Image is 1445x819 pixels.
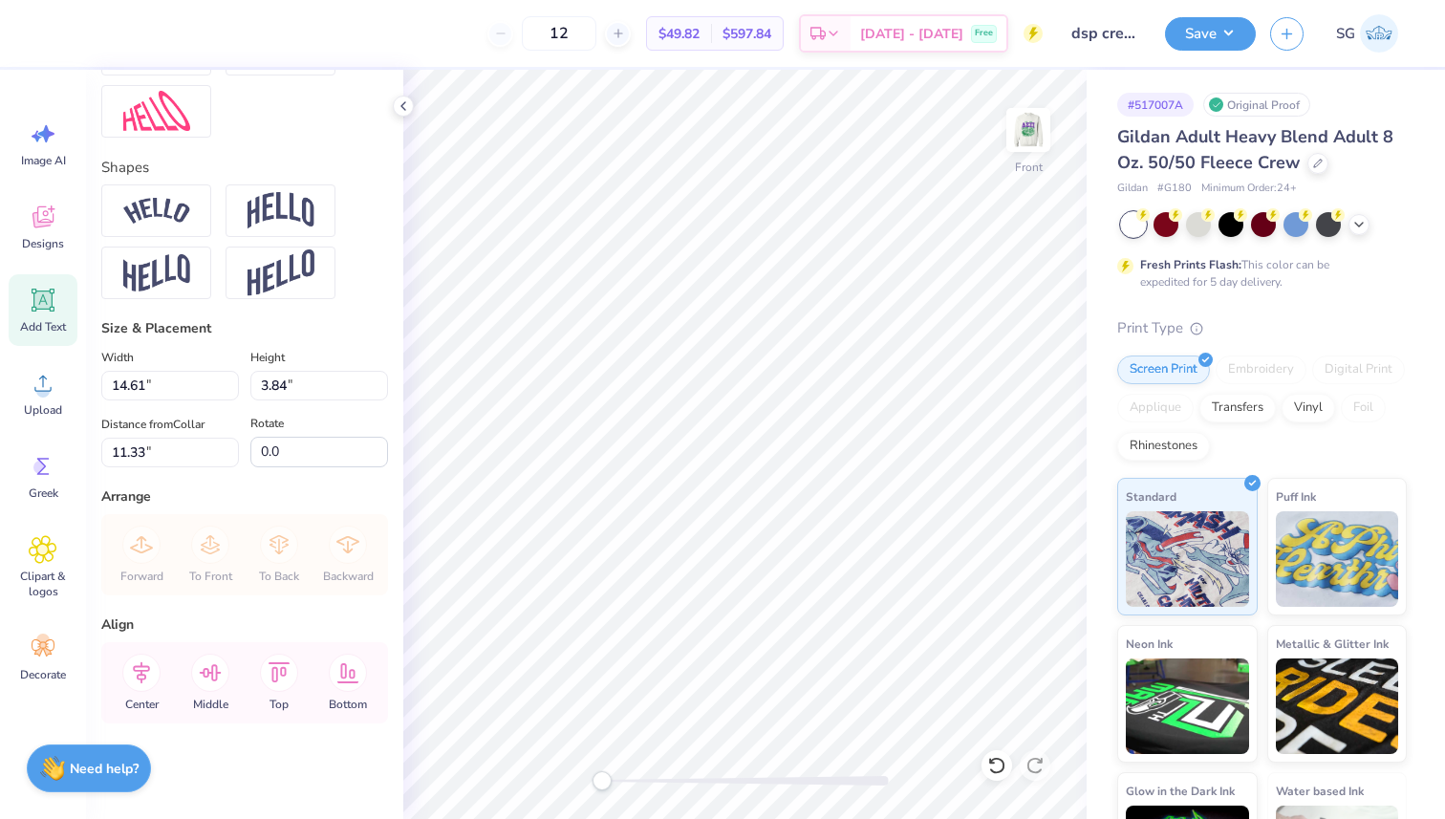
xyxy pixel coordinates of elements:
img: Standard [1126,511,1249,607]
div: Original Proof [1203,93,1310,117]
div: Foil [1341,394,1386,422]
label: Rotate [250,412,284,435]
div: Arrange [101,486,388,506]
div: # 517007A [1117,93,1194,117]
img: Front [1009,111,1047,149]
button: Save [1165,17,1256,51]
span: Greek [29,485,58,501]
img: Puff Ink [1276,511,1399,607]
div: Print Type [1117,317,1407,339]
div: Accessibility label [593,771,612,790]
span: Gildan Adult Heavy Blend Adult 8 Oz. 50/50 Fleece Crew [1117,125,1393,174]
label: Width [101,346,134,369]
span: Minimum Order: 24 + [1201,181,1297,197]
strong: Fresh Prints Flash: [1140,257,1241,272]
span: Image AI [21,153,66,168]
div: Align [101,614,388,635]
span: Free [975,27,993,40]
img: Free Distort [123,91,190,132]
span: Middle [193,697,228,712]
span: $597.84 [722,24,771,44]
span: Top [270,697,289,712]
img: Shane Gray [1360,14,1398,53]
span: Standard [1126,486,1176,506]
span: Neon Ink [1126,634,1173,654]
span: $49.82 [658,24,700,44]
img: Arch [248,192,314,228]
img: Arc [123,198,190,224]
span: Upload [24,402,62,418]
span: Glow in the Dark Ink [1126,781,1235,801]
div: Embroidery [1216,356,1306,384]
div: Screen Print [1117,356,1210,384]
label: Height [250,346,285,369]
span: Water based Ink [1276,781,1364,801]
a: SG [1327,14,1407,53]
img: Metallic & Glitter Ink [1276,658,1399,754]
img: Neon Ink [1126,658,1249,754]
span: Designs [22,236,64,251]
span: [DATE] - [DATE] [860,24,963,44]
span: Bottom [329,697,367,712]
img: Flag [123,254,190,291]
span: Center [125,697,159,712]
div: This color can be expedited for 5 day delivery. [1140,256,1375,291]
div: Transfers [1199,394,1276,422]
div: Applique [1117,394,1194,422]
div: Size & Placement [101,318,388,338]
span: Add Text [20,319,66,334]
span: Gildan [1117,181,1148,197]
strong: Need help? [70,760,139,778]
span: Puff Ink [1276,486,1316,506]
span: Decorate [20,667,66,682]
div: Vinyl [1282,394,1335,422]
div: Digital Print [1312,356,1405,384]
input: – – [522,16,596,51]
span: SG [1336,23,1355,45]
input: Untitled Design [1057,14,1151,53]
label: Distance from Collar [101,413,205,436]
label: Shapes [101,157,149,179]
div: Front [1015,159,1043,176]
span: Metallic & Glitter Ink [1276,634,1389,654]
span: # G180 [1157,181,1192,197]
img: Rise [248,249,314,296]
div: Rhinestones [1117,432,1210,461]
span: Clipart & logos [11,569,75,599]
